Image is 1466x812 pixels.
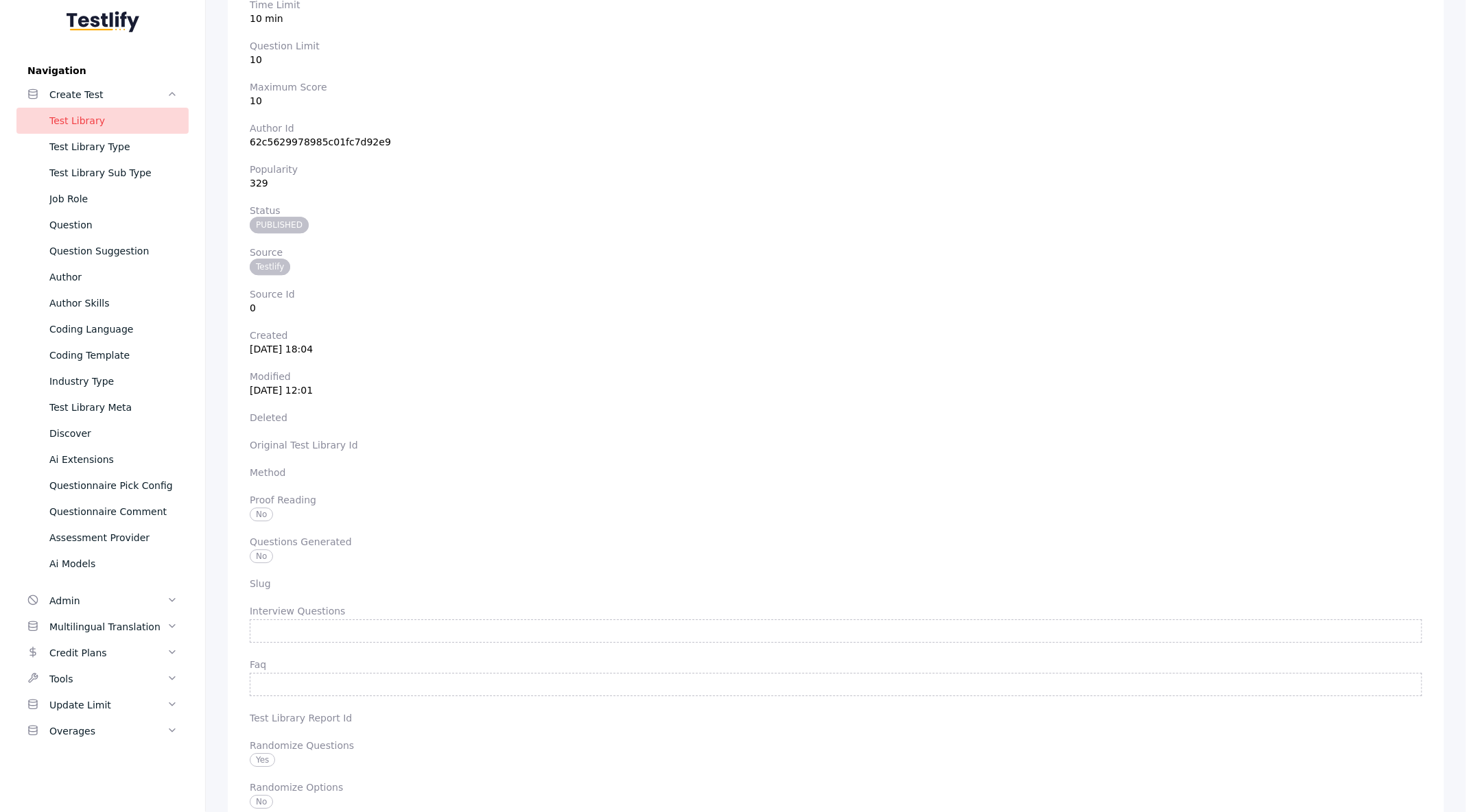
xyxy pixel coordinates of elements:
[250,330,1422,355] section: [DATE] 18:04
[250,795,273,809] span: No
[49,477,178,494] div: Questionnaire Pick Config
[250,289,1422,313] section: 0
[250,494,1422,505] label: Proof Reading
[250,740,1422,751] label: Randomize Questions
[49,112,178,129] div: Test Library
[49,451,178,468] div: Ai Extensions
[49,217,178,233] div: Question
[16,446,189,473] a: Ai Extensions
[250,136,391,147] span: 62c5629978985c01fc7d92e9
[49,165,178,181] div: Test Library Sub Type
[16,212,189,238] a: Question
[16,264,189,290] a: Author
[250,164,1422,175] label: Popularity
[49,425,178,442] div: Discover
[49,373,178,390] div: Industry Type
[250,371,1422,382] label: Modified
[16,420,189,446] a: Discover
[250,259,290,275] span: Testlify
[250,713,1422,724] label: Test Library Report Id
[250,782,1422,793] label: Randomize Options
[49,295,178,311] div: Author Skills
[250,549,273,563] span: No
[250,606,1422,617] label: Interview Questions
[49,556,178,572] div: Ai Models
[49,645,167,661] div: Credit Plans
[250,82,1422,93] label: Maximum Score
[16,238,189,264] a: Question Suggestion
[16,186,189,212] a: Job Role
[250,467,1422,478] label: Method
[250,753,275,767] span: Yes
[16,473,189,499] a: Questionnaire Pick Config
[16,134,189,160] a: Test Library Type
[250,82,1422,106] section: 10
[49,399,178,416] div: Test Library Meta
[250,508,273,521] span: No
[49,671,167,687] div: Tools
[250,40,1422,65] section: 10
[49,619,167,635] div: Multilingual Translation
[16,160,189,186] a: Test Library Sub Type
[49,723,167,739] div: Overages
[49,593,167,609] div: Admin
[250,217,309,233] span: PUBLISHED
[16,499,189,525] a: Questionnaire Comment
[49,321,178,337] div: Coding Language
[250,40,1422,51] label: Question Limit
[49,529,178,546] div: Assessment Provider
[16,368,189,394] a: Industry Type
[250,578,1422,589] label: Slug
[250,659,1422,670] label: Faq
[250,123,1422,134] label: Author Id
[16,316,189,342] a: Coding Language
[16,108,189,134] a: Test Library
[49,347,178,363] div: Coding Template
[16,394,189,420] a: Test Library Meta
[49,697,167,713] div: Update Limit
[16,525,189,551] a: Assessment Provider
[16,65,189,76] label: Navigation
[250,205,1422,216] label: Status
[250,536,1422,547] label: Questions Generated
[250,330,1422,341] label: Created
[49,139,178,155] div: Test Library Type
[16,342,189,368] a: Coding Template
[250,440,1422,451] label: Original Test Library Id
[49,243,178,259] div: Question Suggestion
[49,503,178,520] div: Questionnaire Comment
[250,371,1422,396] section: [DATE] 12:01
[250,247,1422,258] label: Source
[250,289,1422,300] label: Source Id
[49,86,167,103] div: Create Test
[49,191,178,207] div: Job Role
[16,290,189,316] a: Author Skills
[16,551,189,577] a: Ai Models
[250,164,1422,189] section: 329
[49,269,178,285] div: Author
[250,412,1422,423] label: Deleted
[67,11,139,32] img: Testlify - Backoffice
